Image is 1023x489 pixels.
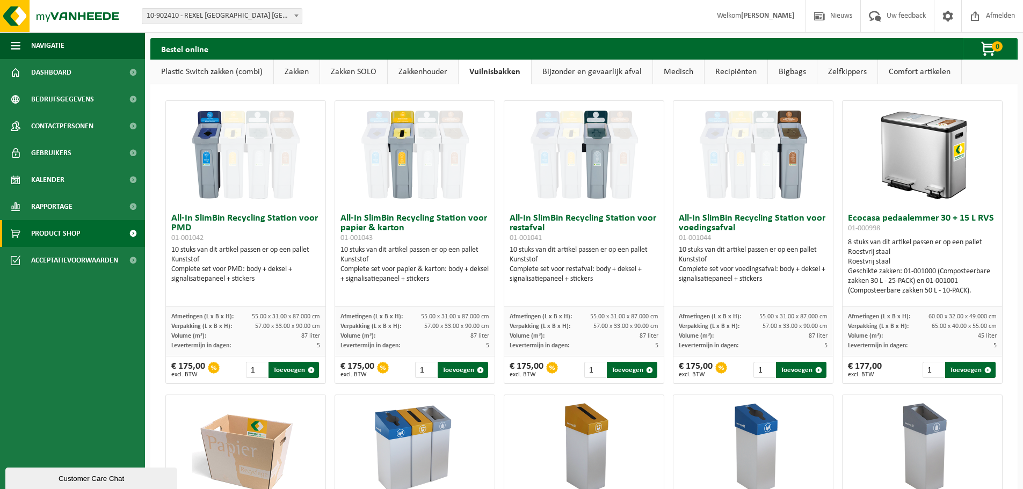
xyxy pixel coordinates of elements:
[171,265,320,284] div: Complete set voor PMD: body + deksel + signalisatiepaneel + stickers
[679,234,711,242] span: 01-001044
[421,313,489,320] span: 55.00 x 31.00 x 87.000 cm
[824,342,828,349] span: 5
[963,38,1017,60] button: 0
[848,214,997,235] h3: Ecocasa pedaalemmer 30 + 15 L RVS
[607,362,657,378] button: Toevoegen
[31,59,71,86] span: Dashboard
[171,255,320,265] div: Kunststof
[171,371,205,378] span: excl. BTW
[301,333,320,339] span: 87 liter
[584,362,606,378] input: 1
[848,362,882,378] div: € 177,00
[31,193,72,220] span: Rapportage
[679,265,828,284] div: Complete set voor voedingsafval: body + deksel + signalisatiepaneel + stickers
[340,342,400,349] span: Levertermijn in dagen:
[31,166,64,193] span: Kalender
[31,113,93,140] span: Contactpersonen
[679,255,828,265] div: Kunststof
[653,60,704,84] a: Medisch
[340,245,489,284] div: 10 stuks van dit artikel passen er op een pallet
[923,362,945,378] input: 1
[340,214,489,243] h3: All-In SlimBin Recycling Station voor papier & karton
[809,333,828,339] span: 87 liter
[655,342,658,349] span: 5
[532,60,652,84] a: Bijzonder en gevaarlijk afval
[438,362,488,378] button: Toevoegen
[510,255,658,265] div: Kunststof
[590,313,658,320] span: 55.00 x 31.00 x 87.000 cm
[340,313,403,320] span: Afmetingen (L x B x H):
[171,313,234,320] span: Afmetingen (L x B x H):
[510,265,658,284] div: Complete set voor restafval: body + deksel + signalisatiepaneel + stickers
[317,342,320,349] span: 5
[848,257,997,267] div: Roestvrij staal
[510,371,543,378] span: excl. BTW
[978,333,997,339] span: 45 liter
[274,60,320,84] a: Zakken
[340,333,375,339] span: Volume (m³):
[31,140,71,166] span: Gebruikers
[869,101,976,208] img: 01-000998
[340,371,374,378] span: excl. BTW
[171,333,206,339] span: Volume (m³):
[753,362,775,378] input: 1
[192,101,300,208] img: 01-001042
[993,342,997,349] span: 5
[424,323,489,330] span: 57.00 x 33.00 x 90.00 cm
[679,245,828,284] div: 10 stuks van dit artikel passen er op een pallet
[150,38,219,59] h2: Bestel online
[171,342,231,349] span: Levertermijn in dagen:
[510,323,570,330] span: Verpakking (L x B x H):
[470,333,489,339] span: 87 liter
[142,9,302,24] span: 10-902410 - REXEL BELGIUM NV - ERPE-MERE
[510,234,542,242] span: 01-001041
[848,238,997,296] div: 8 stuks van dit artikel passen er op een pallet
[928,313,997,320] span: 60.00 x 32.00 x 49.000 cm
[848,323,909,330] span: Verpakking (L x B x H):
[340,323,401,330] span: Verpakking (L x B x H):
[700,101,807,208] img: 01-001044
[31,86,94,113] span: Bedrijfsgegevens
[171,245,320,284] div: 10 stuks van dit artikel passen er op een pallet
[593,323,658,330] span: 57.00 x 33.00 x 90.00 cm
[320,60,387,84] a: Zakken SOLO
[848,224,880,232] span: 01-000998
[932,323,997,330] span: 65.00 x 40.00 x 55.00 cm
[679,313,741,320] span: Afmetingen (L x B x H):
[5,465,179,489] iframe: chat widget
[340,255,489,265] div: Kunststof
[679,214,828,243] h3: All-In SlimBin Recycling Station voor voedingsafval
[848,333,883,339] span: Volume (m³):
[992,41,1003,52] span: 0
[510,333,545,339] span: Volume (m³):
[150,60,273,84] a: Plastic Switch zakken (combi)
[486,342,489,349] span: 5
[848,342,908,349] span: Levertermijn in dagen:
[679,323,739,330] span: Verpakking (L x B x H):
[759,313,828,320] span: 55.00 x 31.00 x 87.000 cm
[679,371,713,378] span: excl. BTW
[269,362,319,378] button: Toevoegen
[171,323,232,330] span: Verpakking (L x B x H):
[878,60,961,84] a: Comfort artikelen
[252,313,320,320] span: 55.00 x 31.00 x 87.000 cm
[763,323,828,330] span: 57.00 x 33.00 x 90.00 cm
[31,220,80,247] span: Product Shop
[679,362,713,378] div: € 175,00
[388,60,458,84] a: Zakkenhouder
[531,101,638,208] img: 01-001041
[31,32,64,59] span: Navigatie
[510,214,658,243] h3: All-In SlimBin Recycling Station voor restafval
[510,342,569,349] span: Levertermijn in dagen:
[31,247,118,274] span: Acceptatievoorwaarden
[741,12,795,20] strong: [PERSON_NAME]
[246,362,268,378] input: 1
[340,362,374,378] div: € 175,00
[679,333,714,339] span: Volume (m³):
[776,362,826,378] button: Toevoegen
[415,362,437,378] input: 1
[945,362,996,378] button: Toevoegen
[459,60,531,84] a: Vuilnisbakken
[171,234,204,242] span: 01-001042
